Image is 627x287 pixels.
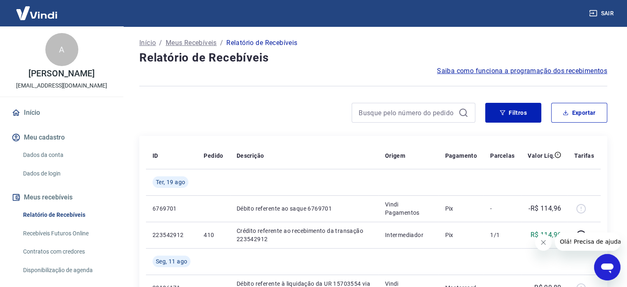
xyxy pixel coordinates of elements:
button: Meus recebíveis [10,188,113,206]
button: Sair [587,6,617,21]
p: Relatório de Recebíveis [226,38,297,48]
p: 6769701 [153,204,190,213]
p: - [490,204,514,213]
p: Crédito referente ao recebimento da transação 223542912 [237,227,372,243]
iframe: Mensagem da empresa [555,232,620,251]
p: Tarifas [574,152,594,160]
p: [EMAIL_ADDRESS][DOMAIN_NAME] [16,81,107,90]
div: A [45,33,78,66]
input: Busque pelo número do pedido [359,107,455,119]
a: Dados da conta [20,147,113,164]
p: Intermediador [385,231,432,239]
p: Pedido [204,152,223,160]
p: -R$ 114,96 [528,204,561,213]
a: Meus Recebíveis [166,38,217,48]
p: Descrição [237,152,264,160]
p: Pix [445,204,477,213]
a: Contratos com credores [20,243,113,260]
p: [PERSON_NAME] [28,69,94,78]
img: Vindi [10,0,63,26]
a: Disponibilização de agenda [20,262,113,279]
h4: Relatório de Recebíveis [139,50,607,66]
button: Filtros [485,103,541,123]
iframe: Botão para abrir a janela de mensagens [594,254,620,280]
p: Parcelas [490,152,514,160]
a: Início [139,38,156,48]
a: Recebíveis Futuros Online [20,225,113,242]
p: Origem [385,152,405,160]
p: Vindi Pagamentos [385,200,432,217]
p: 223542912 [153,231,190,239]
button: Exportar [551,103,607,123]
span: Seg, 11 ago [156,257,187,266]
a: Relatório de Recebíveis [20,206,113,223]
p: R$ 114,96 [531,230,561,240]
p: 1/1 [490,231,514,239]
button: Meu cadastro [10,128,113,147]
p: Valor Líq. [528,152,554,160]
p: 410 [204,231,223,239]
span: Olá! Precisa de ajuda? [5,6,69,12]
p: Pix [445,231,477,239]
a: Saiba como funciona a programação dos recebimentos [437,66,607,76]
a: Dados de login [20,165,113,182]
p: ID [153,152,158,160]
iframe: Fechar mensagem [535,234,552,251]
a: Início [10,104,113,122]
p: Débito referente ao saque 6769701 [237,204,372,213]
span: Ter, 19 ago [156,178,185,186]
p: Pagamento [445,152,477,160]
p: / [220,38,223,48]
p: / [159,38,162,48]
